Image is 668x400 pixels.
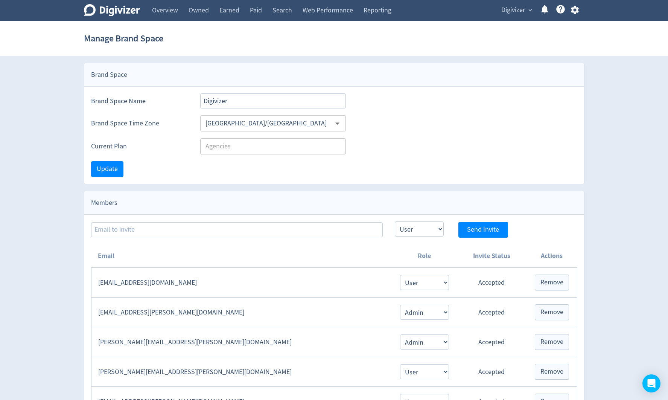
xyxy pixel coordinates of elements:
div: Open Intercom Messenger [642,374,660,392]
td: [PERSON_NAME][EMAIL_ADDRESS][PERSON_NAME][DOMAIN_NAME] [91,327,392,357]
button: Remove [535,364,569,380]
th: Actions [527,244,577,268]
td: Accepted [456,357,527,387]
button: Open [332,118,343,129]
div: Members [84,191,584,215]
input: Email to invite [91,222,383,237]
td: Accepted [456,298,527,327]
h1: Manage Brand Space [84,26,163,50]
th: Role [392,244,456,268]
button: Remove [535,334,569,350]
input: Select Timezone [202,118,332,129]
th: Email [91,244,392,268]
button: Send Invite [458,222,508,238]
th: Invite Status [456,244,527,268]
button: Remove [535,304,569,320]
button: Remove [535,275,569,290]
div: Brand Space [84,63,584,87]
span: Update [97,166,118,173]
span: Remove [540,339,563,345]
td: [EMAIL_ADDRESS][DOMAIN_NAME] [91,268,392,298]
span: Digivizer [501,4,525,16]
label: Brand Space Name [91,96,188,106]
label: Brand Space Time Zone [91,119,188,128]
input: Brand Space [200,93,346,108]
button: Update [91,161,123,177]
span: Remove [540,309,563,316]
td: [PERSON_NAME][EMAIL_ADDRESS][PERSON_NAME][DOMAIN_NAME] [91,357,392,387]
td: [EMAIL_ADDRESS][PERSON_NAME][DOMAIN_NAME] [91,298,392,327]
span: Remove [540,368,563,375]
td: Accepted [456,327,527,357]
span: Send Invite [467,226,499,233]
span: Remove [540,279,563,286]
span: expand_more [527,7,534,14]
label: Current Plan [91,142,188,151]
td: Accepted [456,268,527,298]
button: Digivizer [499,4,534,16]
